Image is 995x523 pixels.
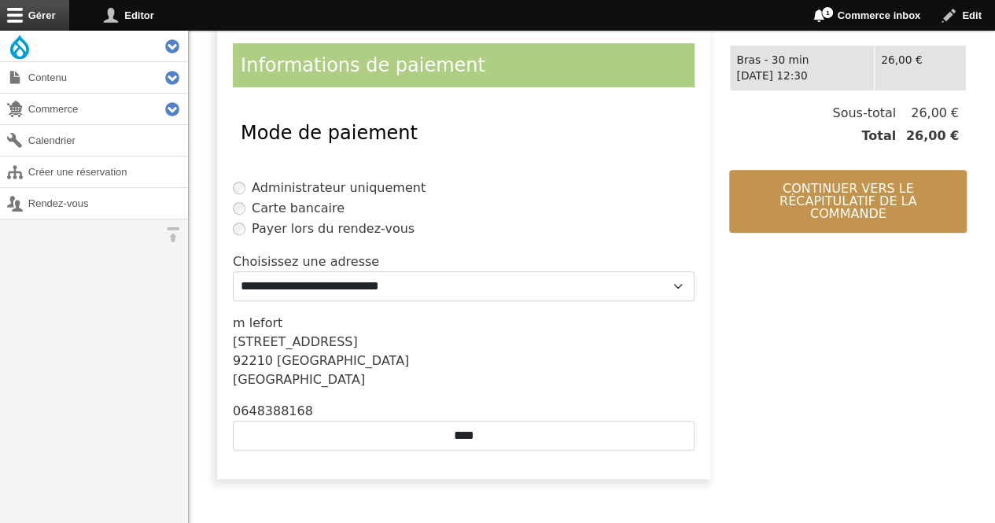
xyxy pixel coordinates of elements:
span: 26,00 € [896,104,959,123]
span: Mode de paiement [241,122,418,144]
span: 92210 [233,353,273,368]
span: m [233,315,245,330]
label: Payer lors du rendez-vous [252,219,415,238]
div: 0648388168 [233,402,695,421]
span: [GEOGRAPHIC_DATA] [277,353,409,368]
span: Total [861,127,896,145]
span: Informations de paiement [241,54,485,76]
span: 26,00 € [896,127,959,145]
span: lefort [249,315,283,330]
button: Continuer vers le récapitulatif de la commande [729,170,967,233]
button: Orientation horizontale [157,219,188,250]
label: Administrateur uniquement [252,179,426,197]
label: Choisissez une adresse [233,252,379,271]
span: [GEOGRAPHIC_DATA] [233,372,365,387]
label: Carte bancaire [252,199,345,218]
td: 26,00 € [875,45,967,90]
span: [STREET_ADDRESS] [233,334,358,349]
span: 1 [821,6,834,19]
time: [DATE] 12:30 [736,69,807,82]
div: Bras - 30 min [736,52,868,68]
span: Sous-total [832,104,896,123]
